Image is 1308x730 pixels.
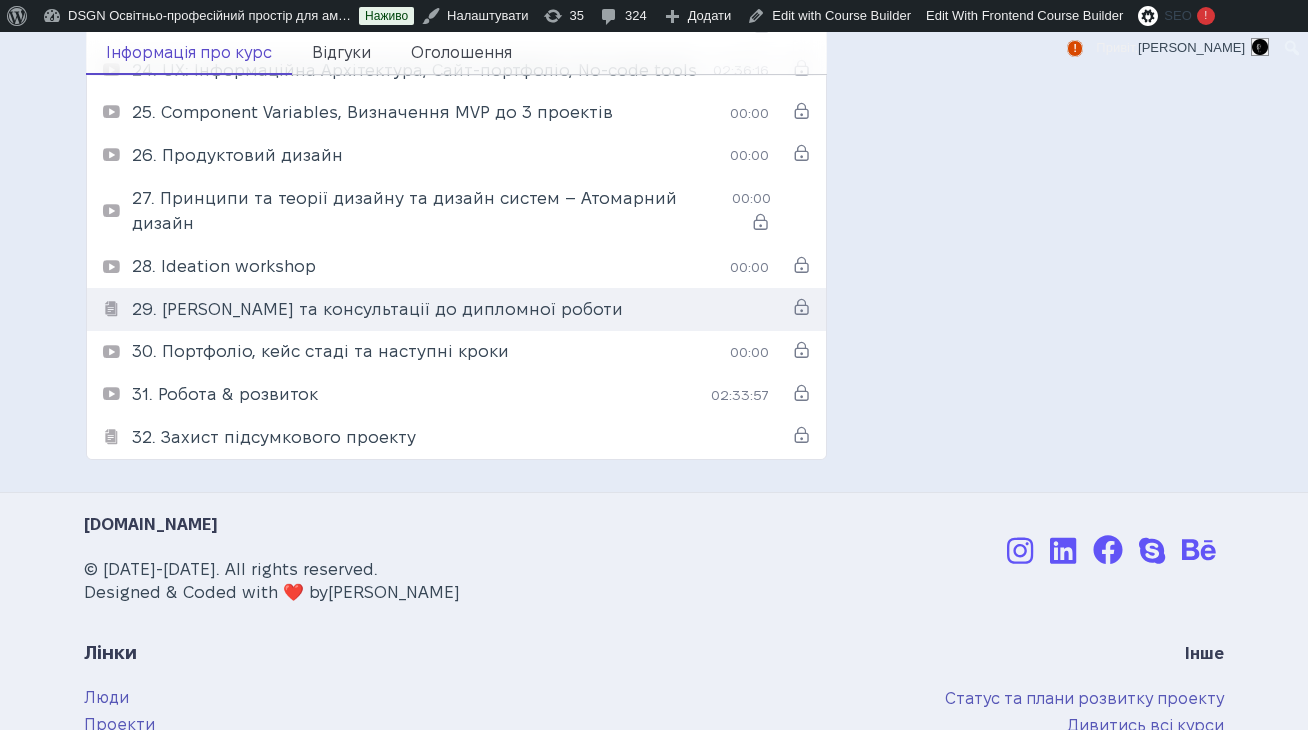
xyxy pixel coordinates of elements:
a: Статус та плани розвитку проекту [945,686,1224,713]
h4: Інше [844,643,1224,665]
span: 00:00 [730,147,769,163]
span: 30. Портфоліо, кейс стаді та наступні кроки [132,342,509,360]
span: 00:00 [730,259,769,275]
a: Відгуки [292,32,391,76]
a: 24. UX: Інформаційна Архітектура, Сайт-портфоліо, No-code tools [132,62,697,79]
span: 24. UX: Інформаційна Архітектура, Сайт-портфоліо, No-code tools [132,61,697,79]
a: 29. [PERSON_NAME] та консультації до дипломної роботи [132,301,623,318]
a: 26. Продуктовий дизайн [132,147,343,164]
a: 30. Портфоліо, кейс стаді та наступні кроки [132,343,509,360]
span: 32. Захист підсумкового проекту [132,428,416,446]
a: 31. Робота & розвиток [132,386,318,403]
a: Інформація про курс [86,32,292,76]
span: 00:00 [732,190,771,206]
p: © [DATE]-[DATE]. All rights reserved. Designed & Coded with ❤️ by [84,558,844,605]
a: Наживо [359,7,414,25]
span: 25. Component Variables, Визначення MVP до 3 проектів [132,103,613,121]
span: 29. [PERSON_NAME] та консультації до дипломної роботи [132,300,623,318]
a: 25. Component Variables, Визначення MVP до 3 проектів [132,104,613,121]
a: 32. Захист підсумкового проекту [132,429,416,446]
h3: Лінки [84,640,844,667]
a: 28. Ideation workshop [132,258,316,275]
span: 27. Принципи та теорії дизайну та дизайн систем – Атомарний дизайн [132,189,677,233]
div: ! [1197,7,1215,25]
span: 00:00 [730,105,769,121]
a: 27. Принципи та теорії дизайну та дизайн систем – Атомарний дизайн [132,190,677,233]
a: Привіт, [1089,32,1277,64]
span: 00:00 [730,344,769,360]
span: 31. Робота & розвиток [132,385,318,403]
span: ! [1067,40,1082,57]
a: Оголошення [391,32,532,76]
span: [PERSON_NAME] [328,583,460,601]
span: 26. Продуктовий дизайн [132,146,343,164]
h4: [DOMAIN_NAME] [84,514,844,536]
span: 28. Ideation workshop [132,257,316,275]
span: SEO [1164,8,1191,23]
span: [PERSON_NAME] [1138,40,1245,55]
span: 02:33:57 [711,387,769,403]
a: Люди [84,689,129,706]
